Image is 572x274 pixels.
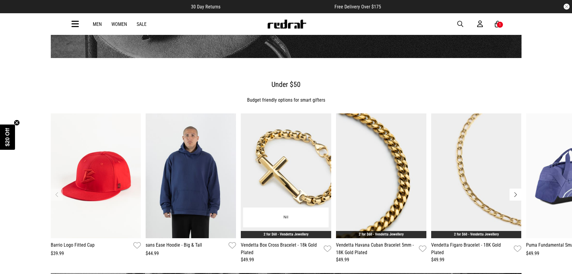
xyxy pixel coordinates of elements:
img: Redrat logo [267,20,307,29]
img: Vendetta Box Cross Bracelet - 18k Gold Plated in Gold [241,113,331,238]
a: 2 for $60 - Vendetta Jewellery [454,232,499,236]
div: 5 / 13 [431,113,522,263]
button: Previous slide [51,189,63,201]
p: Budget friendly options for smart gifters [56,97,517,104]
a: Vendetta Figaro Bracelet - 18K Gold Plated [431,241,512,256]
button: Nil [279,212,293,223]
a: Men [93,21,102,27]
a: 1 [495,21,501,27]
iframe: Customer reviews powered by Trustpilot [232,4,322,10]
span: 30 Day Returns [191,4,220,10]
a: Vendetta Havana Cuban Bracelet 5mm - 18K Gold Plated [336,241,416,256]
div: $39.99 [51,250,141,257]
a: Barrio Logo Fitted Cap [51,241,95,250]
div: $49.99 [431,256,522,263]
div: 4 / 13 [336,113,426,263]
a: 2 for $60 - Vendetta Jewellery [264,232,308,236]
a: 2 for $60 - Vendetta Jewellery [359,232,404,236]
h2: Under $50 [56,79,517,91]
div: 1 / 13 [51,113,141,257]
a: Women [111,21,127,27]
div: 2 / 13 [146,113,236,257]
div: 3 / 13 [241,113,331,263]
button: Next slide [510,189,522,201]
img: Vendetta Havana Cuban Bracelet 5mm - 18k Gold Plated in Gold [336,113,426,238]
img: Barrio Logo Fitted Cap in Red [51,113,141,238]
img: Vendetta Figaro Bracelet - 18k Gold Plated in Gold [431,113,522,238]
span: $20 Off [5,128,11,146]
div: 1 [499,23,501,27]
div: $49.99 [336,256,426,263]
a: Sale [137,21,147,27]
a: Vendetta Box Cross Bracelet - 18k Gold Plated [241,241,321,256]
span: Free Delivery Over $175 [334,4,381,10]
button: Close teaser [14,120,20,126]
div: $44.99 [146,250,236,257]
div: $49.99 [241,256,331,263]
a: sans Ease Hoodie - Big & Tall [146,241,202,250]
button: Open LiveChat chat widget [5,2,23,20]
img: Sans Ease Hoodie - Big & Tall in Blue [146,113,236,238]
